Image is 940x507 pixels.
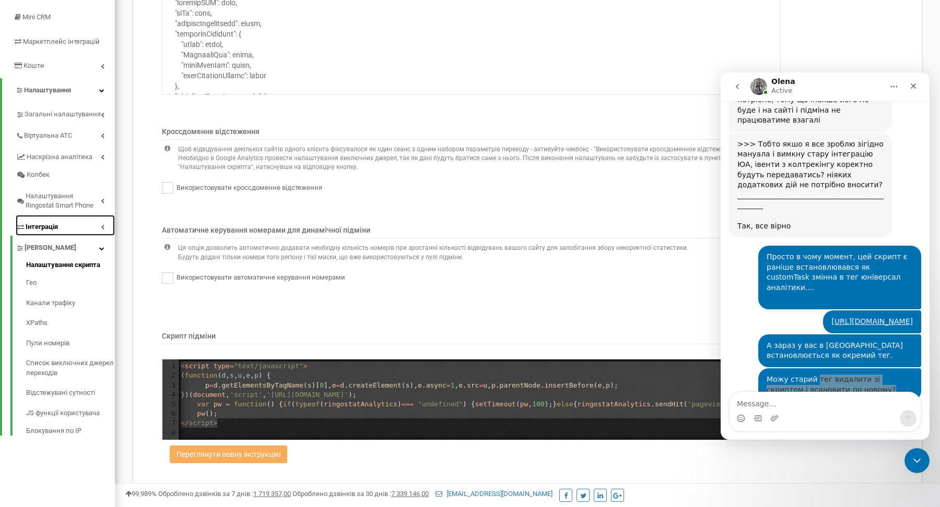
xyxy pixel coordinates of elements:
span: var [197,400,209,408]
span: = [479,381,483,389]
span: () { ( ( ) ) { ( , );} { . ( );}}; [181,400,749,408]
span: insertBefore [545,381,594,389]
span: pw [214,400,222,408]
span: === [402,400,414,408]
a: XPaths [26,313,115,333]
span: s [308,381,312,389]
a: Загальні налаштування [16,102,115,124]
span: sendHit [655,400,684,408]
span: < [181,419,185,427]
span: else [557,400,573,408]
a: Відстежувані сутності [26,383,115,403]
span: d [214,381,218,389]
span: > [303,362,308,370]
a: Канали трафіку [26,293,115,313]
p: Щоб відвідування декількох сайтів одного клієнта фіксувалося як один сеанс з одним набором параме... [178,145,781,154]
span: type [214,362,230,370]
span: Колбек [27,170,50,180]
span: d [340,381,344,389]
span: Mini CRM [22,13,51,21]
a: [EMAIL_ADDRESS][DOMAIN_NAME] [436,490,553,498]
u: 1 719 357,00 [253,490,291,498]
label: Використовувати автоматичне керування номерами [173,273,345,283]
p: Кроссдоменне відстеження [162,126,781,140]
span: function [234,400,267,408]
a: [PERSON_NAME] [16,236,115,257]
a: Інтеграція [16,215,115,236]
a: Гео [26,273,115,293]
div: 7 [162,418,178,428]
p: Автоматичне керування номерами для динамічної підміни [162,225,781,238]
div: 2 [162,371,178,380]
div: 1 [162,361,178,371]
p: Будуть додані тільки номери того регіону і тієї маски, що вже використовуються у пулі підміни. [178,253,688,262]
span: e [597,381,602,389]
span: '[URL][DOMAIN_NAME]' [266,391,348,399]
a: Віртуальна АТС [16,124,115,145]
p: Необхідно в Google Analytics провести налаштування виключних джерел, так як дані будуть братися с... [178,154,781,172]
span: 0 [320,381,324,389]
span: p [606,381,610,389]
span: ringostatAnalytics [324,400,397,408]
span: 'script' [230,391,263,399]
iframe: Intercom live chat [904,448,930,473]
a: Налаштування Ringostat Smart Phone [16,184,115,215]
span: s [406,381,410,389]
span: e [418,381,422,389]
span: document [193,391,226,399]
span: parentNode [500,381,540,389]
span: 1 [451,381,455,389]
span: Оброблено дзвінків за 30 днів : [292,490,429,498]
span: = [446,381,451,389]
span: Наскрізна аналітика [27,152,92,162]
p: Ця опція дозволить автоматично додавати необхідну кількість номерів при зростанні кількості відві... [178,244,688,252]
div: 8 [162,428,178,438]
span: 100 [532,400,544,408]
div: 4 [162,390,178,400]
span: Кошти [23,62,44,69]
a: Переглянути повну інструкцію [170,451,287,459]
span: async [426,381,446,389]
div: 3 [162,381,178,390]
span: /script> [185,419,218,427]
span: (); [181,409,218,417]
span: = [209,381,214,389]
iframe: Intercom live chat [721,73,930,440]
div: 5 [162,400,178,409]
span: s [230,371,234,379]
span: ringostatAnalytics [577,400,651,408]
span: src [467,381,479,389]
span: Інтеграція [26,222,58,232]
span: "undefined" [418,400,463,408]
span: Налаштування [24,86,71,94]
u: 7 339 146,00 [391,490,429,498]
a: Блокування по IP [26,424,115,436]
span: . ( )[ ], . ( ), . , . , . . ( , ); [181,381,618,389]
span: p [491,381,496,389]
span: < [181,362,185,370]
button: Переглянути повну інструкцію [170,445,287,463]
span: [PERSON_NAME] [25,243,76,253]
span: = [230,362,234,370]
span: "text/javascript" [234,362,303,370]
